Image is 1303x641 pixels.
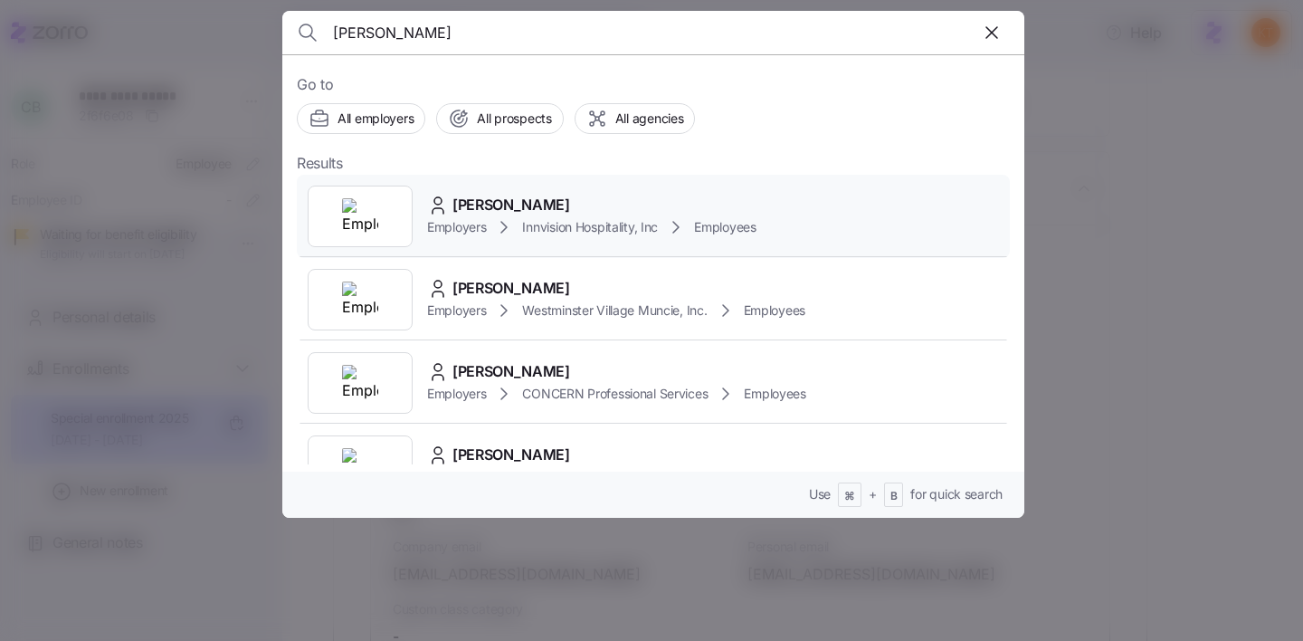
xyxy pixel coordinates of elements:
[615,110,684,128] span: All agencies
[427,301,486,320] span: Employers
[744,385,805,403] span: Employees
[522,218,658,236] span: Innvision Hospitality, Inc
[694,218,756,236] span: Employees
[522,385,708,403] span: CONCERN Professional Services
[809,485,831,503] span: Use
[342,448,378,484] img: Employer logo
[452,360,570,383] span: [PERSON_NAME]
[844,489,855,504] span: ⌘
[436,103,563,134] button: All prospects
[427,218,486,236] span: Employers
[452,444,570,466] span: [PERSON_NAME]
[477,110,551,128] span: All prospects
[342,198,378,234] img: Employer logo
[869,485,877,503] span: +
[452,194,570,216] span: [PERSON_NAME]
[910,485,1003,503] span: for quick search
[297,103,425,134] button: All employers
[427,385,486,403] span: Employers
[338,110,414,128] span: All employers
[575,103,696,134] button: All agencies
[522,301,707,320] span: Westminster Village Muncie, Inc.
[744,301,805,320] span: Employees
[890,489,898,504] span: B
[297,152,343,175] span: Results
[297,73,1010,96] span: Go to
[342,282,378,318] img: Employer logo
[452,277,570,300] span: [PERSON_NAME]
[342,365,378,401] img: Employer logo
